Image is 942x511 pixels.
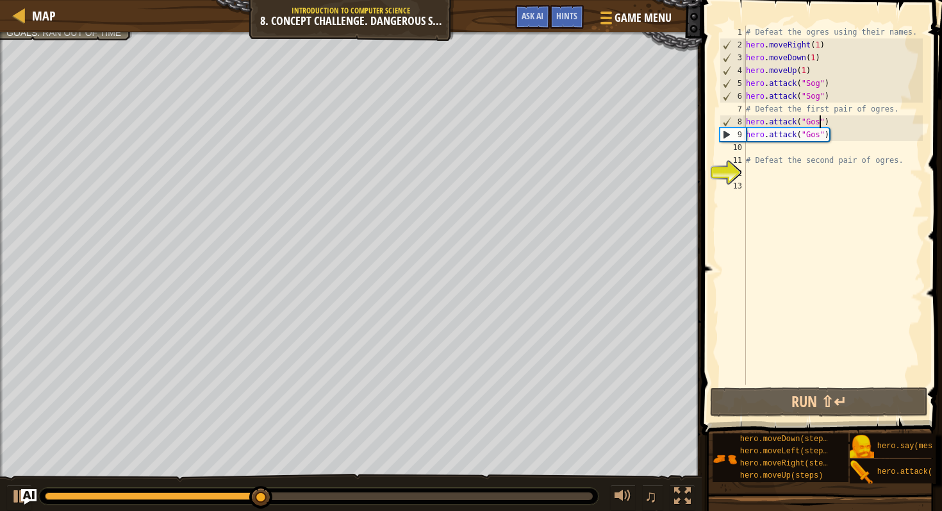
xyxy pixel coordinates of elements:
[6,485,32,511] button: ⌘ + P: Play
[522,10,543,22] span: Ask AI
[850,460,874,485] img: portrait.png
[740,471,823,480] span: hero.moveUp(steps)
[610,485,636,511] button: Adjust volume
[720,77,746,90] div: 5
[740,447,832,456] span: hero.moveLeft(steps)
[615,10,672,26] span: Game Menu
[26,7,56,24] a: Map
[590,5,679,35] button: Game Menu
[720,51,746,64] div: 3
[720,128,746,141] div: 9
[740,459,837,468] span: hero.moveRight(steps)
[720,167,746,180] div: 12
[642,485,664,511] button: ♫
[720,141,746,154] div: 10
[32,7,56,24] span: Map
[21,489,37,505] button: Ask AI
[720,64,746,77] div: 4
[720,180,746,192] div: 13
[670,485,695,511] button: Toggle fullscreen
[850,435,874,459] img: portrait.png
[556,10,577,22] span: Hints
[645,487,657,506] span: ♫
[720,154,746,167] div: 11
[515,5,550,29] button: Ask AI
[720,38,746,51] div: 2
[720,90,746,103] div: 6
[713,447,737,471] img: portrait.png
[720,103,746,115] div: 7
[740,435,832,444] span: hero.moveDown(steps)
[720,115,746,128] div: 8
[720,26,746,38] div: 1
[710,387,928,417] button: Run ⇧↵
